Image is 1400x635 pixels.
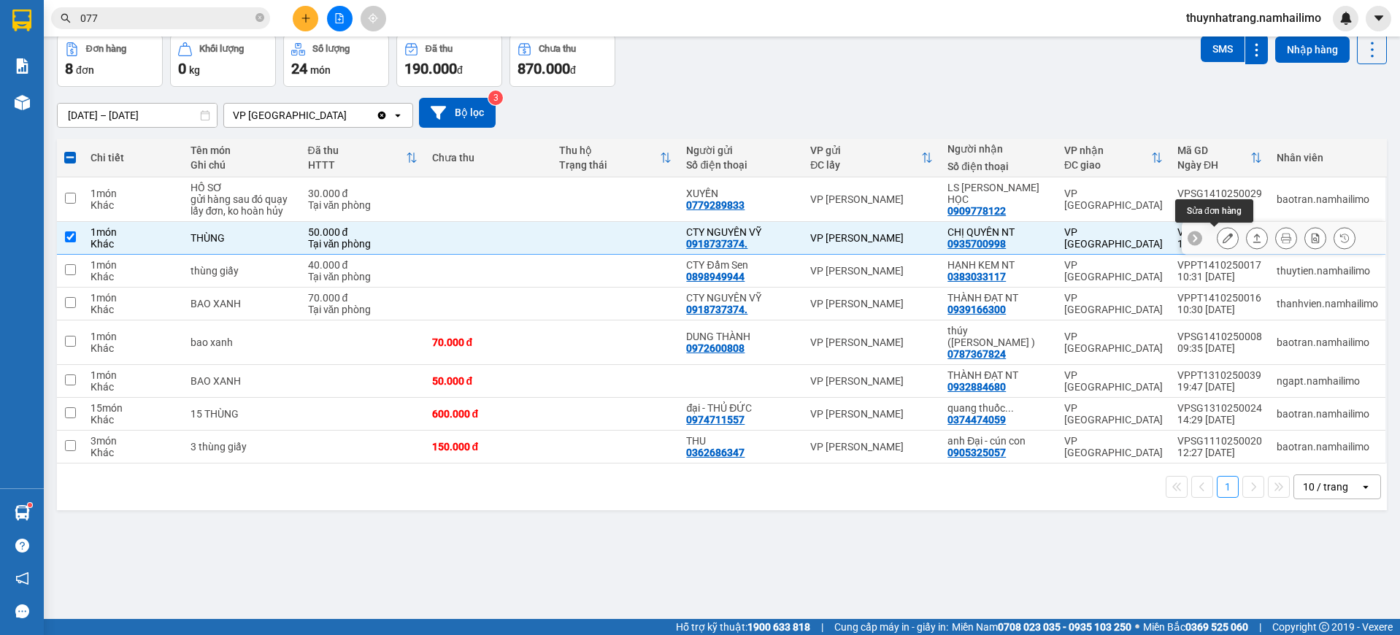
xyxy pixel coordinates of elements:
[308,226,418,238] div: 50.000 đ
[686,259,796,271] div: CTY Đầm Sen
[810,441,933,453] div: VP [PERSON_NAME]
[686,226,796,238] div: CTY NGUYÊN VỸ
[189,64,200,76] span: kg
[15,539,29,553] span: question-circle
[91,414,175,426] div: Khác
[947,348,1006,360] div: 0787367824
[457,64,463,76] span: đ
[1275,36,1350,63] button: Nhập hàng
[947,238,1006,250] div: 0935700998
[947,182,1050,205] div: LS TRẦN BÁ HỌC
[1177,259,1262,271] div: VPPT1410250017
[15,58,30,74] img: solution-icon
[1303,480,1348,494] div: 10 / trang
[191,441,293,453] div: 3 thùng giấy
[947,143,1050,155] div: Người nhận
[91,304,175,315] div: Khác
[419,98,496,128] button: Bộ lọc
[61,13,71,23] span: search
[676,619,810,635] span: Hỗ trợ kỹ thuật:
[1064,331,1163,354] div: VP [GEOGRAPHIC_DATA]
[947,304,1006,315] div: 0939166300
[293,6,318,31] button: plus
[334,13,345,23] span: file-add
[12,9,31,31] img: logo-vxr
[308,304,418,315] div: Tại văn phòng
[91,435,175,447] div: 3 món
[1277,408,1378,420] div: baotran.namhailimo
[191,265,293,277] div: thùng giấy
[1366,6,1391,31] button: caret-down
[488,91,503,105] sup: 3
[686,447,745,458] div: 0362686347
[327,6,353,31] button: file-add
[1177,145,1250,156] div: Mã GD
[1217,227,1239,249] div: Sửa đơn hàng
[432,408,545,420] div: 600.000 đ
[432,375,545,387] div: 50.000 đ
[509,34,615,87] button: Chưa thu870.000đ
[947,414,1006,426] div: 0374474059
[947,161,1050,172] div: Số điện thoại
[91,342,175,354] div: Khác
[368,13,378,23] span: aim
[686,435,796,447] div: THU
[1277,193,1378,205] div: baotran.namhailimo
[821,619,823,635] span: |
[947,369,1050,381] div: THÀNH ĐẠT NT
[1319,622,1329,632] span: copyright
[101,79,194,127] li: VP VP [PERSON_NAME] Lão
[1005,402,1014,414] span: ...
[947,271,1006,282] div: 0383033117
[1177,414,1262,426] div: 14:29 [DATE]
[803,139,940,177] th: Toggle SortBy
[1177,271,1262,282] div: 10:31 [DATE]
[686,238,747,250] div: 0918737374.
[392,109,404,121] svg: open
[255,13,264,22] span: close-circle
[15,95,30,110] img: warehouse-icon
[15,604,29,618] span: message
[308,271,418,282] div: Tại văn phòng
[191,193,293,217] div: gửi hàng sau đó quạy lấy đơn, ko hoàn hủy
[15,505,30,520] img: warehouse-icon
[552,139,679,177] th: Toggle SortBy
[686,188,796,199] div: XUYẾN
[686,304,747,315] div: 0918737374.
[91,226,175,238] div: 1 món
[432,441,545,453] div: 150.000 đ
[1177,226,1262,238] div: VPPT1410250022
[947,381,1006,393] div: 0932884680
[58,104,217,127] input: Select a date range.
[1175,199,1253,223] div: Sửa đơn hàng
[91,199,175,211] div: Khác
[308,292,418,304] div: 70.000 đ
[686,292,796,304] div: CTY NGUYÊN VỸ
[947,259,1050,271] div: HẠNH KEM NT
[191,182,293,193] div: HỒ SƠ
[233,108,347,123] div: VP [GEOGRAPHIC_DATA]
[308,238,418,250] div: Tại văn phòng
[686,199,745,211] div: 0779289833
[1177,369,1262,381] div: VPPT1310250039
[952,619,1131,635] span: Miền Nam
[1064,159,1151,171] div: ĐC giao
[1064,292,1163,315] div: VP [GEOGRAPHIC_DATA]
[686,331,796,342] div: DUNG THÀNH
[998,621,1131,633] strong: 0708 023 035 - 0935 103 250
[15,571,29,585] span: notification
[1277,441,1378,453] div: baotran.namhailimo
[404,60,457,77] span: 190.000
[426,44,453,54] div: Đã thu
[810,145,921,156] div: VP gửi
[539,44,576,54] div: Chưa thu
[301,13,311,23] span: plus
[570,64,576,76] span: đ
[1064,435,1163,458] div: VP [GEOGRAPHIC_DATA]
[810,336,933,348] div: VP [PERSON_NAME]
[291,60,307,77] span: 24
[28,503,32,507] sup: 1
[91,381,175,393] div: Khác
[7,79,101,127] li: VP VP [GEOGRAPHIC_DATA]
[1057,139,1170,177] th: Toggle SortBy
